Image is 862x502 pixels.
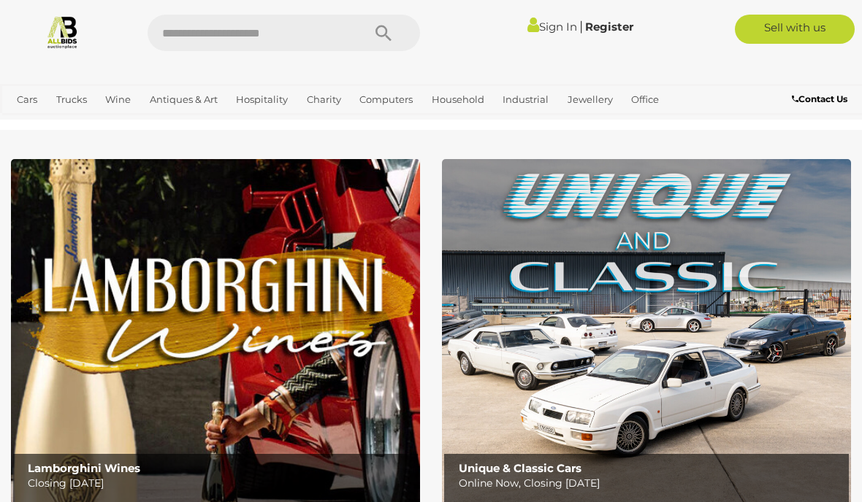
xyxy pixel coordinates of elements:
[144,88,224,112] a: Antiques & Art
[50,88,93,112] a: Trucks
[585,20,633,34] a: Register
[354,88,419,112] a: Computers
[562,88,619,112] a: Jewellery
[230,88,294,112] a: Hospitality
[497,88,554,112] a: Industrial
[301,88,347,112] a: Charity
[735,15,855,44] a: Sell with us
[60,112,175,136] a: [GEOGRAPHIC_DATA]
[99,88,137,112] a: Wine
[11,88,43,112] a: Cars
[11,112,53,136] a: Sports
[28,474,411,493] p: Closing [DATE]
[579,18,583,34] span: |
[792,93,847,104] b: Contact Us
[792,91,851,107] a: Contact Us
[459,474,842,493] p: Online Now, Closing [DATE]
[347,15,420,51] button: Search
[426,88,490,112] a: Household
[527,20,577,34] a: Sign In
[625,88,665,112] a: Office
[459,461,581,475] b: Unique & Classic Cars
[28,461,140,475] b: Lamborghini Wines
[45,15,80,49] img: Allbids.com.au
